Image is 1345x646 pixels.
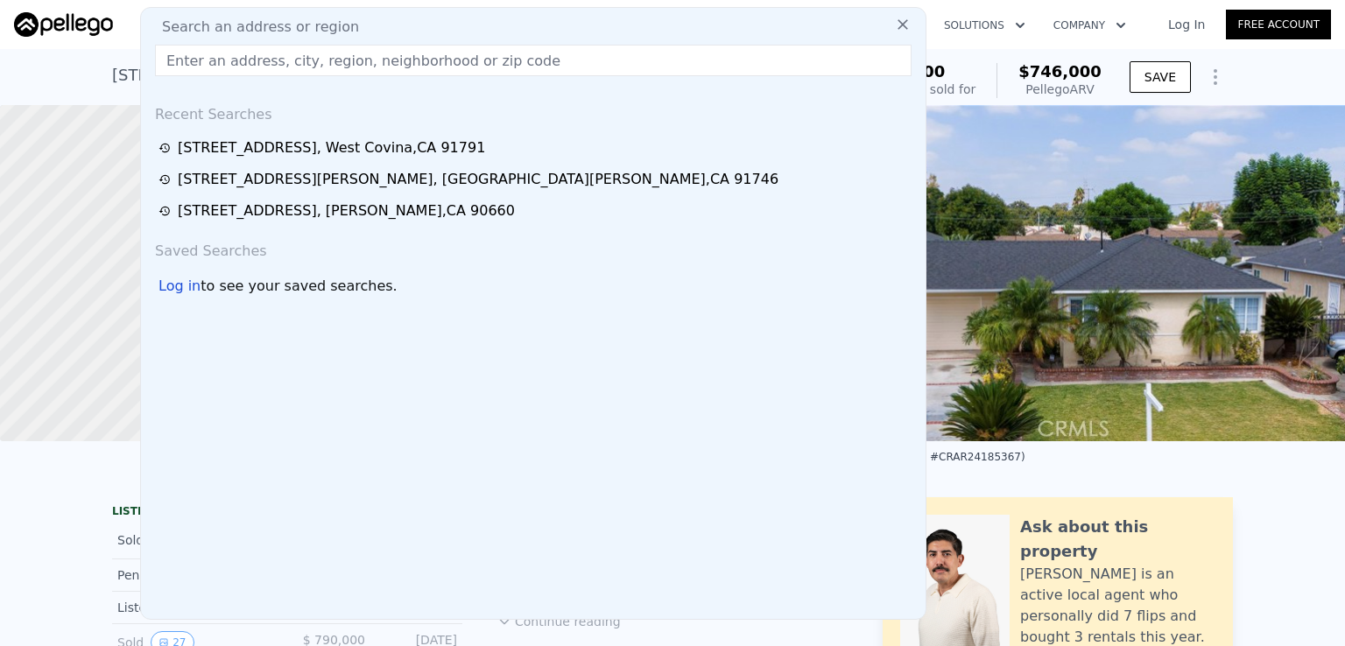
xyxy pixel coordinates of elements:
span: to see your saved searches. [201,276,397,297]
div: Pellego ARV [1018,81,1102,98]
img: Pellego [14,12,113,37]
div: Pending [117,566,273,584]
button: Continue reading [497,613,621,630]
input: Enter an address, city, region, neighborhood or zip code [155,45,912,76]
div: [STREET_ADDRESS] , West Covina , CA 91791 [178,137,485,158]
div: [STREET_ADDRESS] , [PERSON_NAME] , CA 90660 [178,200,515,221]
div: Ask about this property [1020,515,1215,564]
span: Search an address or region [148,17,359,38]
a: Log In [1147,16,1226,33]
button: Solutions [930,10,1039,41]
div: Log in [158,276,201,297]
div: Listed [117,599,273,616]
span: $746,000 [1018,62,1102,81]
button: Company [1039,10,1140,41]
div: Sold [117,529,273,551]
div: [STREET_ADDRESS][PERSON_NAME] , [GEOGRAPHIC_DATA][PERSON_NAME] , CA 91746 [178,169,778,190]
div: Recent Searches [148,90,919,132]
a: Free Account [1226,10,1331,39]
a: [STREET_ADDRESS], [PERSON_NAME],CA 90660 [158,200,913,221]
a: [STREET_ADDRESS][PERSON_NAME], [GEOGRAPHIC_DATA][PERSON_NAME],CA 91746 [158,169,913,190]
a: [STREET_ADDRESS], West Covina,CA 91791 [158,137,913,158]
button: Show Options [1198,60,1233,95]
button: SAVE [1130,61,1191,93]
div: LISTING & SALE HISTORY [112,504,462,522]
div: Saved Searches [148,227,919,269]
div: [STREET_ADDRESS] , [PERSON_NAME] , CA 90660 [112,63,496,88]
